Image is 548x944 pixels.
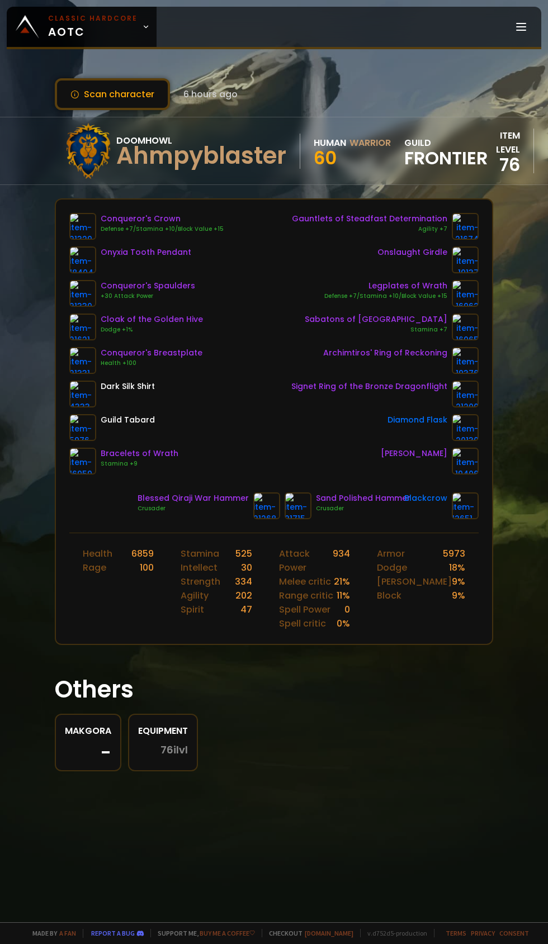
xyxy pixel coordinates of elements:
div: Onyxia Tooth Pendant [101,246,191,258]
div: +30 Attack Power [101,292,195,301]
div: Stamina [181,547,219,561]
div: 334 [235,575,252,589]
span: v. d752d5 - production [360,929,427,937]
img: item-18404 [69,246,96,273]
div: Equipment [138,724,188,738]
div: Sabatons of [GEOGRAPHIC_DATA] [305,314,447,325]
div: Diamond Flask [388,414,447,426]
span: 6 hours ago [183,87,238,101]
div: Strength [181,575,220,589]
div: Crusader [316,504,410,513]
div: 76 [488,156,520,173]
div: Block [377,589,401,603]
a: Report a bug [91,929,135,937]
div: Makgora [65,724,111,738]
a: Buy me a coffee [200,929,255,937]
div: Dark Silk Shirt [101,381,155,392]
img: item-4333 [69,381,96,407]
div: Armor [377,547,405,561]
div: Stamina +7 [305,325,447,334]
div: [PERSON_NAME] [381,448,447,459]
div: Onslaught Girdle [377,246,447,258]
div: Defense +7/Stamina +10/Block Value +15 [101,225,224,234]
a: Consent [499,929,529,937]
button: Scan character [55,78,170,110]
div: Melee critic [279,575,331,589]
img: item-19137 [452,246,479,273]
div: [PERSON_NAME] [377,575,452,589]
img: item-21674 [452,213,479,240]
a: Makgora- [55,714,121,771]
img: item-21329 [69,213,96,240]
a: Privacy [471,929,495,937]
div: - [65,744,111,761]
div: Spirit [181,603,204,616]
img: item-21715 [285,492,311,519]
div: Blessed Qiraji War Hammer [138,492,249,504]
div: 30 [241,561,252,575]
img: item-20130 [452,414,479,441]
div: item level [488,129,520,156]
img: item-21200 [452,381,479,407]
a: Terms [446,929,466,937]
img: item-21621 [69,314,96,340]
div: Guild Tabard [101,414,155,426]
div: Health +100 [101,359,202,368]
div: 47 [240,603,252,616]
img: item-21268 [253,492,280,519]
img: item-19406 [452,448,479,475]
div: Legplates of Wrath [324,280,447,292]
div: 6859 [131,547,154,561]
div: Crusader [138,504,249,513]
div: Attack Power [279,547,333,575]
div: Conqueror's Breastplate [101,347,202,359]
img: item-16962 [452,280,479,307]
img: item-21331 [69,347,96,374]
div: Range critic [279,589,333,603]
div: 5973 [443,547,465,561]
img: item-5976 [69,414,96,441]
img: item-19376 [452,347,479,374]
img: item-12651 [452,492,479,519]
div: Sand Polished Hammer [316,492,410,504]
div: 21 % [334,575,350,589]
div: 9 % [452,589,465,603]
div: Blackcrow [404,492,447,504]
div: 934 [333,547,350,575]
div: guild [404,136,488,167]
span: Frontier [404,150,488,167]
div: Gauntlets of Steadfast Determination [292,213,447,225]
div: Human [314,136,346,150]
span: AOTC [48,13,138,40]
div: Dodge [377,561,407,575]
a: [DOMAIN_NAME] [305,929,353,937]
div: Cloak of the Golden Hive [101,314,203,325]
div: 0 [344,603,350,616]
div: Intellect [181,561,218,575]
span: Made by [26,929,76,937]
a: Equipment76ilvl [128,714,198,771]
div: Archimtiros' Ring of Reckoning [323,347,447,359]
img: item-16959 [69,448,96,475]
div: Spell critic [279,616,326,630]
div: 0 % [337,616,350,630]
div: Bracelets of Wrath [101,448,178,459]
a: Classic HardcoreAOTC [7,7,157,47]
div: Agility [181,589,209,603]
div: Spell Power [279,603,330,616]
img: item-16965 [452,314,479,340]
div: 202 [235,589,252,603]
div: Warrior [349,136,391,150]
div: Signet Ring of the Bronze Dragonflight [291,381,447,392]
span: Checkout [262,929,353,937]
div: Dodge +1% [101,325,203,334]
small: Classic Hardcore [48,13,138,23]
div: Stamina +9 [101,459,178,468]
span: 76 ilvl [160,744,188,756]
span: 60 [314,145,337,170]
div: Agility +7 [292,225,447,234]
img: item-21330 [69,280,96,307]
div: Health [83,547,112,561]
div: Defense +7/Stamina +10/Block Value +15 [324,292,447,301]
div: Rage [83,561,106,575]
